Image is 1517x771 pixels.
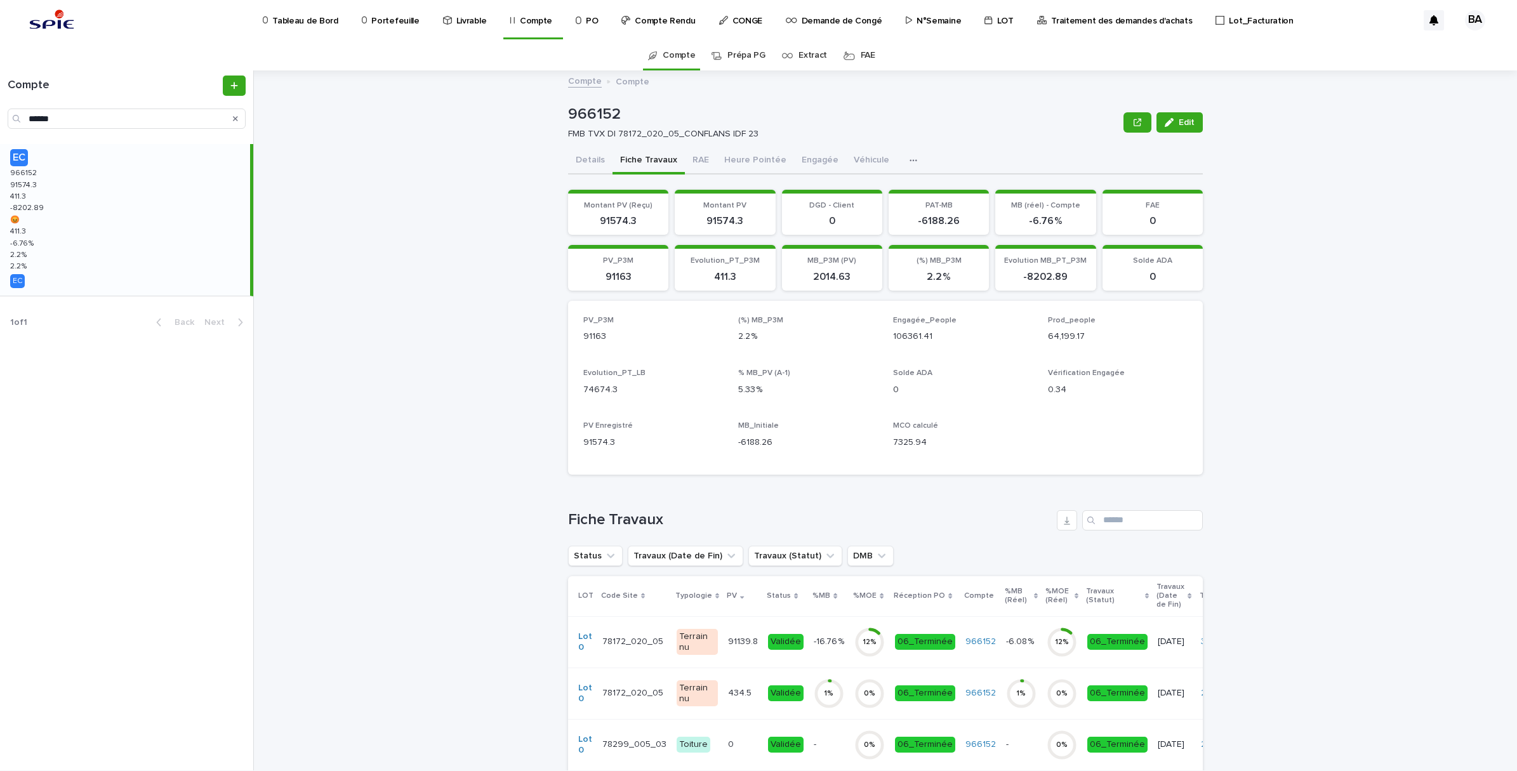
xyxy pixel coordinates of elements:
[1146,202,1160,209] span: FAE
[896,215,981,227] p: -6188.26
[1201,636,1217,647] a: 309
[895,685,955,701] div: 06_Terminée
[807,257,856,265] span: MB_P3M (PV)
[628,546,743,566] button: Travaux (Date de Fin)
[1006,634,1037,647] p: -6.08 %
[798,41,827,70] a: Extract
[602,737,669,750] p: 78299_005_03
[1048,383,1188,397] p: 0.34
[578,631,592,653] a: Lot 0
[847,546,894,566] button: DMB
[602,685,666,699] p: 78172_020_05
[578,683,592,704] a: Lot 0
[682,271,767,283] p: 411.3
[682,215,767,227] p: 91574.3
[578,589,593,603] p: LOT
[738,383,878,397] p: 5.33 %
[576,215,661,227] p: 91574.3
[685,148,717,175] button: RAE
[584,202,653,209] span: Montant PV (Reçu)
[1156,580,1184,612] p: Travaux (Date de Fin)
[846,148,897,175] button: Véhicule
[10,201,46,213] p: -8202.89
[1110,271,1195,283] p: 0
[738,317,783,324] span: (%) MB_P3M
[790,271,875,283] p: 2014.63
[738,422,779,430] span: MB_Initiale
[583,383,723,397] p: 74674.3
[677,680,718,707] div: Terrain nu
[1045,584,1071,608] p: %MOE (Réel)
[1133,257,1172,265] span: Solde ADA
[583,369,646,377] span: Evolution_PT_LB
[738,369,790,377] span: % MB_PV (A-1)
[583,317,614,324] span: PV_P3M
[10,248,29,260] p: 2.2 %
[1047,741,1077,749] div: 0 %
[578,734,592,756] a: Lot 0
[895,634,955,650] div: 06_Terminée
[1048,369,1125,377] span: Vérification Engagée
[893,422,938,430] span: MCO calculé
[728,737,736,750] p: 0
[204,318,232,327] span: Next
[790,215,875,227] p: 0
[965,636,996,647] a: 966152
[10,178,39,190] p: 91574.3
[1179,118,1195,127] span: Edit
[893,383,1033,397] p: 0
[583,422,633,430] span: PV Enregistré
[677,737,710,753] div: Toiture
[1201,688,1222,699] a: 2033
[895,737,955,753] div: 06_Terminée
[8,79,220,93] h1: Compte
[893,317,957,324] span: Engagée_People
[8,109,246,129] input: Search
[738,436,878,449] p: -6188.26
[167,318,194,327] span: Back
[1465,10,1485,30] div: BA
[814,689,844,698] div: 1 %
[728,634,760,647] p: 91139.8
[1156,112,1203,133] button: Edit
[691,257,760,265] span: Evolution_PT_P3M
[1087,685,1148,701] div: 06_Terminée
[964,589,994,603] p: Compte
[809,202,854,209] span: DGD - Client
[727,41,765,70] a: Prépa PG
[728,685,754,699] p: 434.5
[1158,688,1190,699] p: [DATE]
[738,330,878,343] p: 2.2 %
[1011,202,1080,209] span: MB (réel) - Compte
[1006,737,1011,750] p: -
[814,737,819,750] p: -
[568,73,602,88] a: Compte
[146,317,199,328] button: Back
[896,271,981,283] p: 2.2 %
[893,369,932,377] span: Solde ADA
[199,317,253,328] button: Next
[1087,737,1148,753] div: 06_Terminée
[568,148,613,175] button: Details
[768,685,804,701] div: Validée
[703,202,746,209] span: Montant PV
[861,41,875,70] a: FAE
[767,589,791,603] p: Status
[601,589,638,603] p: Code Site
[10,225,29,236] p: 411.3
[576,271,661,283] p: 91163
[727,589,737,603] p: PV
[794,148,846,175] button: Engagée
[10,166,39,178] p: 966152
[677,629,718,656] div: Terrain nu
[10,260,29,271] p: 2.2 %
[583,330,723,343] p: 91163
[965,688,996,699] a: 966152
[1047,638,1077,647] div: 12 %
[1086,584,1142,608] p: Travaux (Statut)
[1048,317,1096,324] span: Prod_people
[616,74,649,88] p: Compte
[854,689,885,698] div: 0 %
[748,546,842,566] button: Travaux (Statut)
